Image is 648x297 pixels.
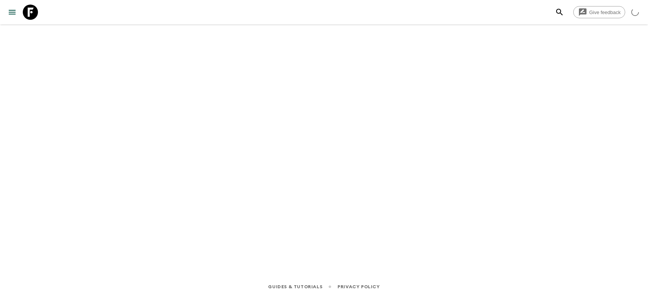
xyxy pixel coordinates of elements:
span: Give feedback [585,10,625,15]
button: menu [5,5,20,20]
a: Privacy Policy [337,283,380,291]
button: search adventures [552,5,567,20]
a: Guides & Tutorials [268,283,322,291]
a: Give feedback [573,6,625,18]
